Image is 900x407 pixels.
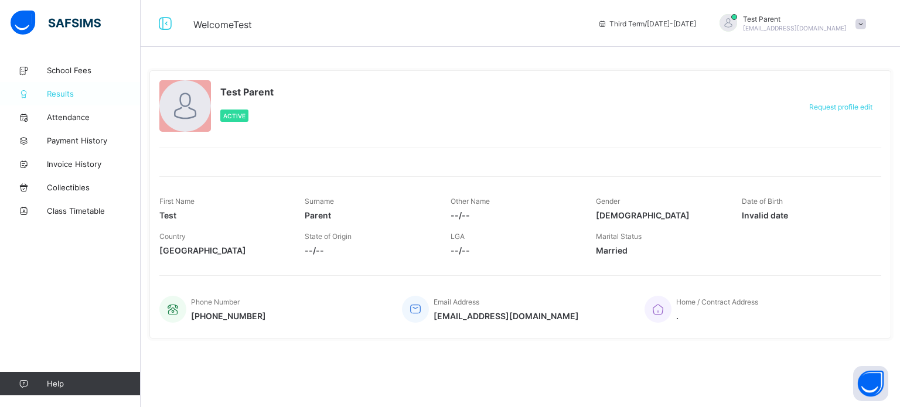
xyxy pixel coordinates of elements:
[47,183,141,192] span: Collectibles
[596,197,620,206] span: Gender
[305,197,334,206] span: Surname
[220,86,274,98] span: Test Parent
[47,112,141,122] span: Attendance
[47,66,141,75] span: School Fees
[743,15,847,23] span: Test Parent
[11,11,101,35] img: safsims
[305,232,352,241] span: State of Origin
[159,232,186,241] span: Country
[47,136,141,145] span: Payment History
[305,245,432,255] span: --/--
[451,210,578,220] span: --/--
[708,14,872,33] div: Test Parent
[47,159,141,169] span: Invoice History
[676,311,758,321] span: .
[47,379,140,388] span: Help
[676,297,758,306] span: Home / Contract Address
[853,366,888,401] button: Open asap
[159,245,287,255] span: [GEOGRAPHIC_DATA]
[47,206,141,216] span: Class Timetable
[434,311,579,321] span: [EMAIL_ADDRESS][DOMAIN_NAME]
[743,25,847,32] span: [EMAIL_ADDRESS][DOMAIN_NAME]
[47,89,141,98] span: Results
[809,102,872,111] span: Request profile edit
[191,311,266,321] span: [PHONE_NUMBER]
[223,112,246,119] span: Active
[305,210,432,220] span: Parent
[596,245,724,255] span: Married
[596,232,642,241] span: Marital Status
[451,197,490,206] span: Other Name
[742,210,870,220] span: Invalid date
[598,19,696,28] span: session/term information
[742,197,783,206] span: Date of Birth
[434,297,479,306] span: Email Address
[451,245,578,255] span: --/--
[451,232,465,241] span: LGA
[596,210,724,220] span: [DEMOGRAPHIC_DATA]
[159,210,287,220] span: Test
[159,197,195,206] span: First Name
[191,297,240,306] span: Phone Number
[193,19,252,30] span: Welcome Test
